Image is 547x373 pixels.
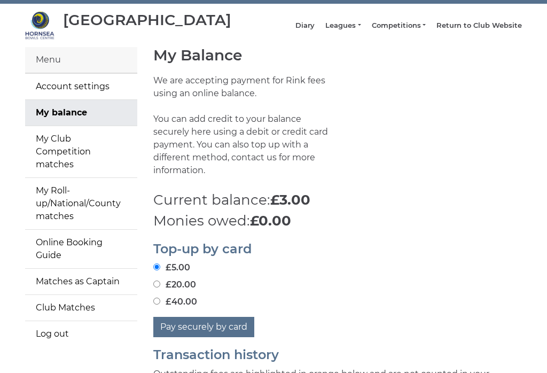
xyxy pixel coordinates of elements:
p: Current balance: [153,190,522,211]
h2: Transaction history [153,348,522,362]
label: £20.00 [153,278,196,291]
a: Account settings [25,74,137,99]
div: Menu [25,47,137,73]
button: Pay securely by card [153,317,254,337]
a: My Club Competition matches [25,126,137,177]
h2: Top-up by card [153,242,522,256]
a: My Roll-up/National/County matches [25,178,137,229]
label: £5.00 [153,261,190,274]
a: Leagues [325,21,361,30]
div: [GEOGRAPHIC_DATA] [63,12,231,28]
a: Club Matches [25,295,137,321]
a: Log out [25,321,137,347]
input: £5.00 [153,263,160,270]
a: My balance [25,100,137,126]
img: Hornsea Bowls Centre [25,11,54,40]
a: Competitions [372,21,426,30]
a: Online Booking Guide [25,230,137,268]
h1: My Balance [153,47,522,64]
label: £40.00 [153,296,197,308]
input: £40.00 [153,298,160,305]
strong: £0.00 [250,212,291,229]
a: Matches as Captain [25,269,137,294]
strong: £3.00 [270,191,310,208]
p: Monies owed: [153,211,522,231]
a: Return to Club Website [436,21,522,30]
a: Diary [295,21,315,30]
p: We are accepting payment for Rink fees using an online balance. You can add credit to your balanc... [153,74,330,190]
input: £20.00 [153,281,160,287]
